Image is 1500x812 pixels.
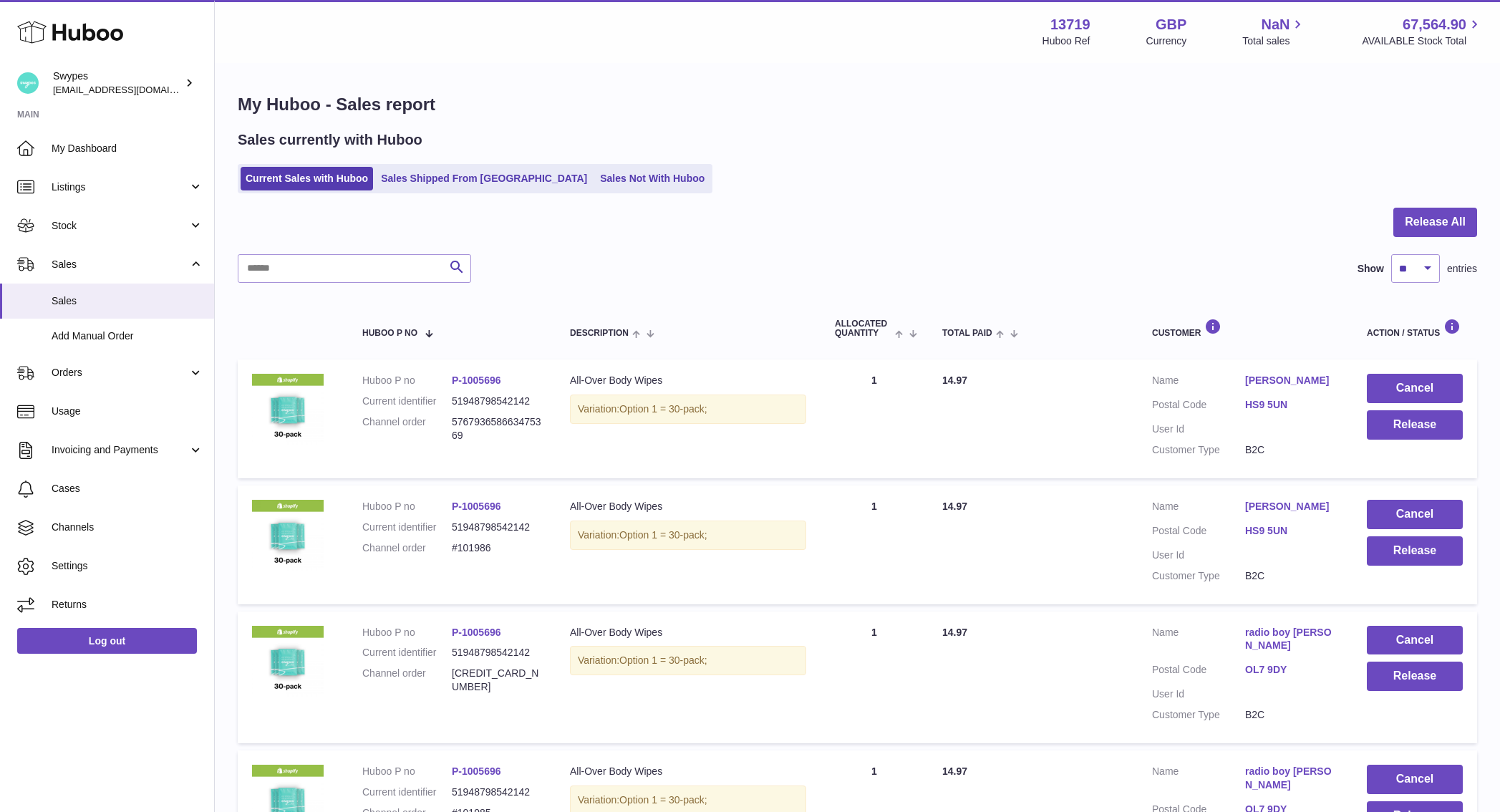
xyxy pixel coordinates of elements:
span: Orders [52,366,188,380]
dd: [CREDIT_CARD_NUMBER] [452,667,541,694]
span: NaN [1261,15,1289,34]
dd: B2C [1245,708,1338,722]
dd: 51948798542142 [452,786,541,799]
dt: Channel order [362,415,452,443]
span: Description [570,329,629,338]
span: Option 1 = 30-pack; [619,794,707,806]
div: All-Over Body Wipes [570,626,806,639]
dd: #101986 [452,541,541,555]
dt: Customer Type [1152,443,1245,457]
a: radio boy [PERSON_NAME] [1245,765,1338,792]
span: AVAILABLE Stock Total [1362,34,1483,48]
dt: Huboo P no [362,500,452,513]
dt: Postal Code [1152,663,1245,680]
span: Settings [52,559,203,573]
dt: Postal Code [1152,398,1245,415]
div: All-Over Body Wipes [570,500,806,513]
dd: 51948798542142 [452,521,541,534]
span: ALLOCATED Quantity [835,319,891,338]
a: P-1005696 [452,374,501,386]
button: Release All [1393,208,1477,237]
span: 14.97 [942,765,967,777]
span: Add Manual Order [52,329,203,343]
img: 137191726829084.png [252,500,324,571]
a: OL7 9DY [1245,663,1338,677]
div: All-Over Body Wipes [570,374,806,387]
strong: 13719 [1050,15,1090,34]
a: Sales Not With Huboo [595,167,710,190]
a: P-1005696 [452,627,501,638]
a: HS9 5UN [1245,398,1338,412]
dd: B2C [1245,443,1338,457]
span: Channels [52,521,203,534]
div: Customer [1152,319,1338,338]
a: HS9 5UN [1245,524,1338,538]
h1: My Huboo - Sales report [238,93,1477,116]
td: 1 [821,359,928,478]
div: Variation: [570,521,806,550]
strong: GBP [1156,15,1186,34]
button: Release [1367,536,1463,566]
button: Cancel [1367,765,1463,794]
dd: 51948798542142 [452,395,541,408]
button: Cancel [1367,374,1463,403]
a: Sales Shipped From [GEOGRAPHIC_DATA] [376,167,592,190]
button: Cancel [1367,500,1463,529]
button: Release [1367,662,1463,691]
dt: Current identifier [362,646,452,659]
dt: Name [1152,626,1245,657]
span: Total paid [942,329,992,338]
span: Total sales [1242,34,1306,48]
div: Variation: [570,646,806,675]
img: 137191726829084.png [252,374,324,445]
div: Variation: [570,395,806,424]
span: Listings [52,180,188,194]
a: NaN Total sales [1242,15,1306,48]
span: Sales [52,294,203,308]
dt: Current identifier [362,395,452,408]
h2: Sales currently with Huboo [238,130,422,150]
button: Release [1367,410,1463,440]
span: Cases [52,482,203,496]
span: 14.97 [942,627,967,638]
a: 67,564.90 AVAILABLE Stock Total [1362,15,1483,48]
td: 1 [821,485,928,604]
span: entries [1447,262,1477,276]
span: Returns [52,598,203,612]
a: P-1005696 [452,765,501,777]
dd: B2C [1245,569,1338,583]
span: 14.97 [942,374,967,386]
span: My Dashboard [52,142,203,155]
a: [PERSON_NAME] [1245,374,1338,387]
a: Log out [17,628,197,654]
a: P-1005696 [452,501,501,512]
span: Option 1 = 30-pack; [619,654,707,666]
span: Option 1 = 30-pack; [619,403,707,415]
dt: Customer Type [1152,708,1245,722]
dt: Name [1152,765,1245,796]
dt: Huboo P no [362,626,452,639]
span: Stock [52,219,188,233]
a: [PERSON_NAME] [1245,500,1338,513]
span: Option 1 = 30-pack; [619,529,707,541]
span: 67,564.90 [1403,15,1466,34]
dt: Current identifier [362,521,452,534]
a: Current Sales with Huboo [241,167,373,190]
td: 1 [821,612,928,743]
span: Huboo P no [362,329,417,338]
span: [EMAIL_ADDRESS][DOMAIN_NAME] [53,84,211,95]
div: Huboo Ref [1042,34,1090,48]
span: Sales [52,258,188,271]
div: Currency [1146,34,1187,48]
dt: Huboo P no [362,374,452,387]
div: Action / Status [1367,319,1463,338]
dt: Channel order [362,541,452,555]
dd: 51948798542142 [452,646,541,659]
div: All-Over Body Wipes [570,765,806,778]
dd: 576793658663475369 [452,415,541,443]
dt: Huboo P no [362,765,452,778]
a: radio boy [PERSON_NAME] [1245,626,1338,653]
dt: User Id [1152,687,1245,701]
dt: User Id [1152,548,1245,562]
span: Invoicing and Payments [52,443,188,457]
